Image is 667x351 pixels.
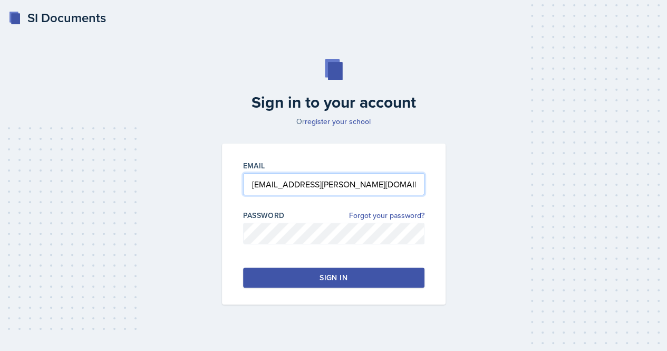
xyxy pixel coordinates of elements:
a: SI Documents [8,8,106,27]
label: Password [243,210,285,221]
a: register your school [305,116,371,127]
h2: Sign in to your account [216,93,452,112]
div: Sign in [320,272,347,283]
label: Email [243,160,265,171]
button: Sign in [243,268,424,288]
input: Email [243,173,424,195]
p: Or [216,116,452,127]
a: Forgot your password? [349,210,424,221]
